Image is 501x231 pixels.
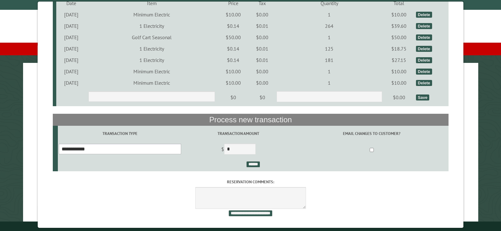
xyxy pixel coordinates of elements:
td: $0.00 [383,88,415,106]
td: [DATE] [56,54,86,66]
td: 1 [276,77,383,88]
div: Save [416,94,429,100]
td: $0.01 [249,54,276,66]
td: $ [182,141,295,159]
td: 1 Electricity [86,20,217,32]
td: $0.01 [249,43,276,54]
td: 1 Electricity [86,54,217,66]
td: [DATE] [56,9,86,20]
div: Delete [416,57,432,63]
td: $0 [249,88,276,106]
td: $50.00 [383,32,415,43]
label: Reservation comments: [52,179,448,185]
td: $0.00 [249,9,276,20]
td: 125 [276,43,383,54]
td: 1 [276,32,383,43]
td: 1 [276,9,383,20]
td: $0.00 [249,66,276,77]
label: Email changes to customer? [296,131,447,137]
td: $18.75 [383,43,415,54]
label: Transaction Amount [183,131,294,137]
td: $0.14 [217,43,249,54]
td: $10.00 [383,9,415,20]
td: $27.15 [383,54,415,66]
td: 1 Electricity [86,43,217,54]
td: Minimum Electric [86,77,217,88]
td: 264 [276,20,383,32]
div: Delete [416,69,432,75]
td: $0.14 [217,20,249,32]
td: $10.00 [383,66,415,77]
td: $10.00 [217,9,249,20]
div: Delete [416,80,432,86]
td: $39.60 [383,20,415,32]
td: $10.00 [217,66,249,77]
td: Minimum Electric [86,9,217,20]
td: [DATE] [56,77,86,88]
th: Process new transaction [52,114,448,126]
div: Delete [416,12,432,18]
div: Delete [416,46,432,52]
td: $10.00 [217,77,249,88]
td: $0.00 [249,32,276,43]
label: Transaction Type [59,131,181,137]
td: Golf Cart Seasonal [86,32,217,43]
td: $0.14 [217,54,249,66]
td: $0.00 [249,77,276,88]
td: 181 [276,54,383,66]
small: © Campground Commander LLC. All rights reserved. [215,224,286,228]
td: 1 [276,66,383,77]
div: Delete [416,34,432,40]
td: $10.00 [383,77,415,88]
td: [DATE] [56,20,86,32]
td: [DATE] [56,66,86,77]
td: $0 [217,88,249,106]
td: Minimum Electric [86,66,217,77]
div: Delete [416,23,432,29]
td: $50.00 [217,32,249,43]
td: [DATE] [56,32,86,43]
td: [DATE] [56,43,86,54]
td: $0.01 [249,20,276,32]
